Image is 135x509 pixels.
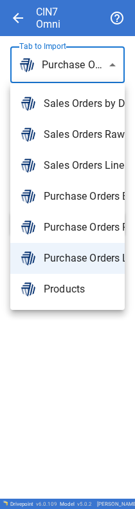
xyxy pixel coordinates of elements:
[21,282,36,297] img: brand icon not found
[21,127,36,142] img: brand icon not found
[21,96,36,111] img: brand icon not found
[21,189,36,204] img: brand icon not found
[21,158,36,173] img: brand icon not found
[44,282,114,297] span: Products
[44,127,114,142] span: Sales Orders Raw
[44,251,114,266] span: Purchase Orders Line Items
[44,158,114,173] span: Sales Orders Line Items
[44,220,114,235] span: Purchase Orders Raw
[21,251,36,266] img: brand icon not found
[21,220,36,235] img: brand icon not found
[44,96,114,111] span: Sales Orders by Date
[44,189,114,204] span: Purchase Orders By Date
